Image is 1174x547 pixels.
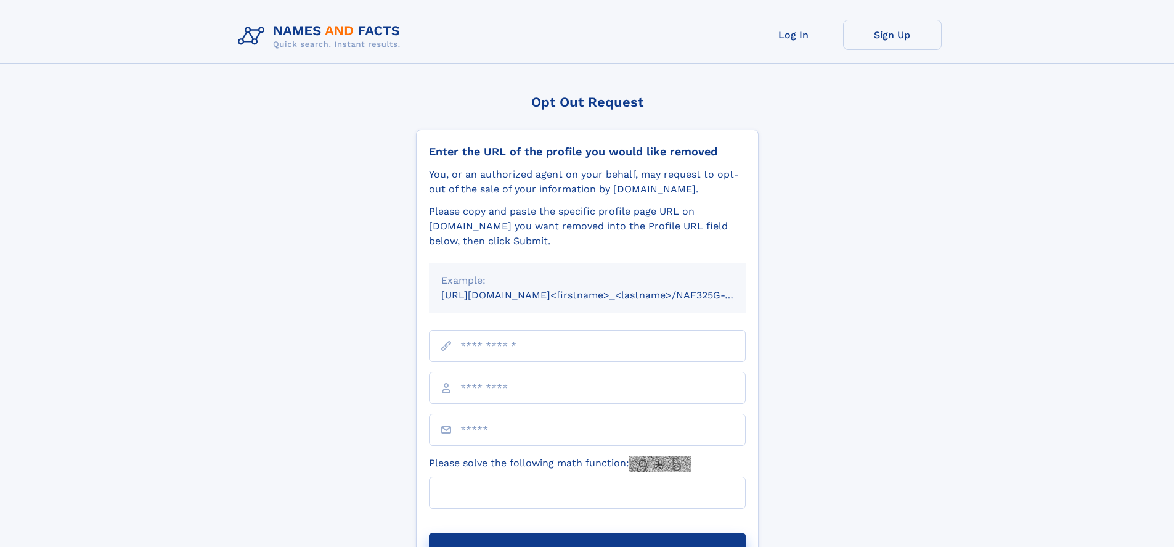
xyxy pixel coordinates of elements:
[441,289,769,301] small: [URL][DOMAIN_NAME]<firstname>_<lastname>/NAF325G-xxxxxxxx
[233,20,410,53] img: Logo Names and Facts
[429,204,746,249] div: Please copy and paste the specific profile page URL on [DOMAIN_NAME] you want removed into the Pr...
[441,273,733,288] div: Example:
[429,167,746,197] div: You, or an authorized agent on your behalf, may request to opt-out of the sale of your informatio...
[429,145,746,158] div: Enter the URL of the profile you would like removed
[744,20,843,50] a: Log In
[429,456,691,472] label: Please solve the following math function:
[416,94,759,110] div: Opt Out Request
[843,20,942,50] a: Sign Up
